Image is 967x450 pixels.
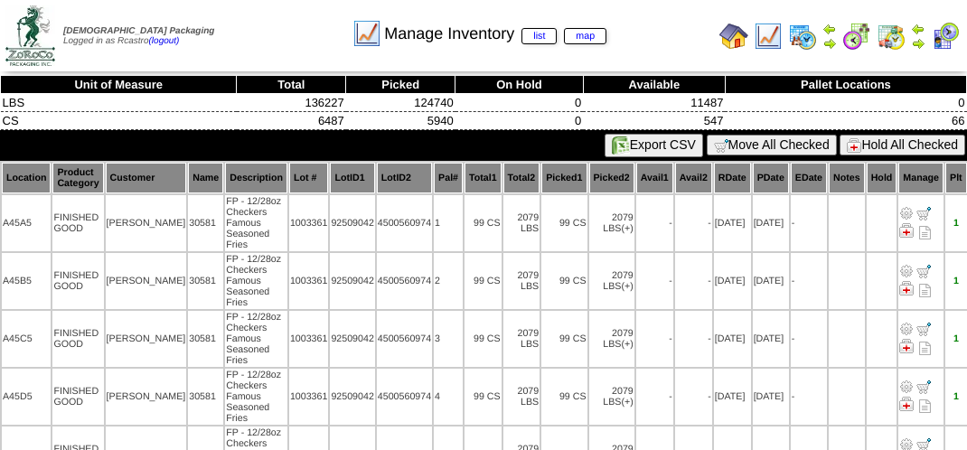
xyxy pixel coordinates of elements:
[63,26,214,36] span: [DEMOGRAPHIC_DATA] Packaging
[583,112,725,130] td: 547
[899,339,914,353] img: Manage Hold
[675,253,712,309] td: -
[564,28,606,44] a: map
[707,135,837,155] button: Move All Checked
[541,369,587,425] td: 99 CS
[621,281,633,292] div: (+)
[225,253,287,309] td: FP - 12/28oz Checkers Famous Seasoned Fries
[346,76,455,94] th: Picked
[753,369,789,425] td: [DATE]
[636,163,673,193] th: Avail1
[330,195,374,251] td: 92509042
[899,206,914,220] img: Adjust
[621,223,633,234] div: (+)
[916,264,931,278] img: Move
[434,195,463,251] td: 1
[946,218,966,229] div: 1
[877,22,906,51] img: calendarinout.gif
[916,206,931,220] img: Move
[352,19,381,48] img: line_graph.gif
[465,253,502,309] td: 99 CS
[2,311,51,367] td: A45C5
[225,163,287,193] th: Description
[916,322,931,336] img: Move
[753,311,789,367] td: [DATE]
[919,226,931,239] i: Note
[188,369,223,425] td: 30581
[605,134,703,157] button: Export CSV
[465,163,502,193] th: Total1
[911,22,925,36] img: arrowleft.gif
[675,311,712,367] td: -
[867,163,897,193] th: Hold
[621,397,633,408] div: (+)
[330,163,374,193] th: LotID1
[899,322,914,336] img: Adjust
[899,397,914,411] img: Manage Hold
[346,112,455,130] td: 5940
[503,195,540,251] td: 2079 LBS
[714,138,728,153] img: cart.gif
[636,195,673,251] td: -
[455,94,584,112] td: 0
[1,76,237,94] th: Unit of Measure
[754,22,783,51] img: line_graph.gif
[503,163,540,193] th: Total2
[106,253,187,309] td: [PERSON_NAME]
[106,311,187,367] td: [PERSON_NAME]
[237,112,346,130] td: 6487
[583,94,725,112] td: 11487
[919,399,931,413] i: Note
[52,253,103,309] td: FINISHED GOOD
[455,76,584,94] th: On Hold
[541,253,587,309] td: 99 CS
[612,136,630,155] img: excel.gif
[225,311,287,367] td: FP - 12/28oz Checkers Famous Seasoned Fries
[188,163,223,193] th: Name
[2,195,51,251] td: A45A5
[589,369,634,425] td: 2079 LBS
[377,253,432,309] td: 4500560974
[714,253,751,309] td: [DATE]
[791,311,827,367] td: -
[106,195,187,251] td: [PERSON_NAME]
[521,28,557,44] a: list
[52,163,103,193] th: Product Category
[675,195,712,251] td: -
[52,195,103,251] td: FINISHED GOOD
[289,369,329,425] td: 1003361
[52,369,103,425] td: FINISHED GOOD
[899,264,914,278] img: Adjust
[931,22,960,51] img: calendarcustomer.gif
[384,24,606,43] span: Manage Inventory
[188,195,223,251] td: 30581
[753,163,789,193] th: PDate
[225,195,287,251] td: FP - 12/28oz Checkers Famous Seasoned Fries
[237,94,346,112] td: 136227
[945,163,967,193] th: Plt
[822,36,837,51] img: arrowright.gif
[188,311,223,367] td: 30581
[330,253,374,309] td: 92509042
[2,369,51,425] td: A45D5
[714,163,751,193] th: RDate
[753,195,789,251] td: [DATE]
[434,253,463,309] td: 2
[899,223,914,238] img: Manage Hold
[829,163,865,193] th: Notes
[636,369,673,425] td: -
[725,76,966,94] th: Pallet Locations
[434,311,463,367] td: 3
[2,253,51,309] td: A45B5
[675,163,712,193] th: Avail2
[377,311,432,367] td: 4500560974
[503,253,540,309] td: 2079 LBS
[434,369,463,425] td: 4
[5,5,55,66] img: zoroco-logo-small.webp
[455,112,584,130] td: 0
[916,380,931,394] img: Move
[289,195,329,251] td: 1003361
[1,94,237,112] td: LBS
[714,311,751,367] td: [DATE]
[541,311,587,367] td: 99 CS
